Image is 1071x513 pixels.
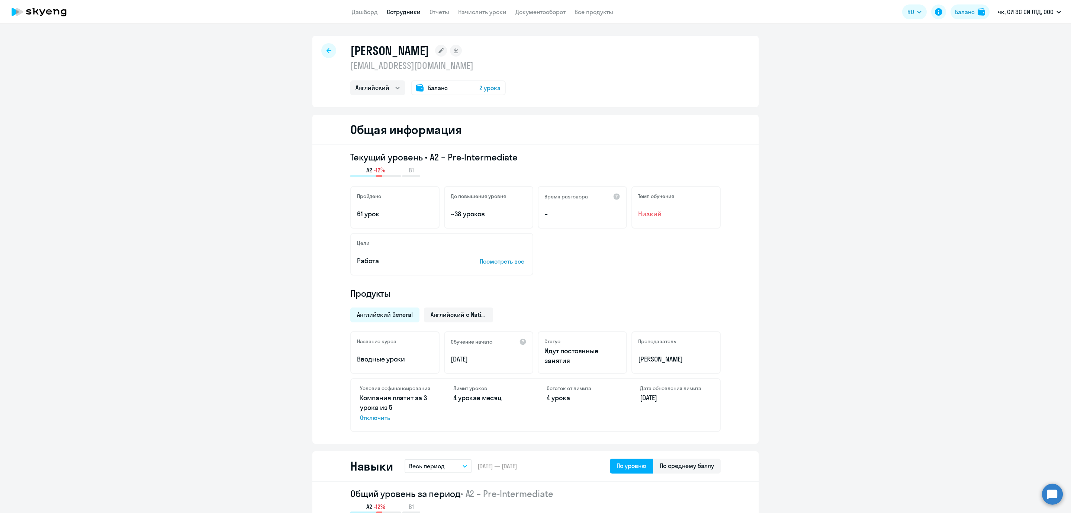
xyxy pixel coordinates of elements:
button: RU [902,4,927,19]
h4: Лимит уроков [453,385,524,392]
button: Весь период [405,459,472,473]
div: Баланс [955,7,975,16]
span: B1 [409,166,414,174]
h5: Пройдено [357,193,381,200]
h5: До повышения уровня [451,193,506,200]
h5: Преподаватель [638,338,676,345]
a: Документооборот [515,8,566,16]
a: Дашборд [352,8,378,16]
span: -12% [374,503,385,511]
p: – [544,209,620,219]
p: [PERSON_NAME] [638,354,714,364]
a: Сотрудники [387,8,421,16]
h4: Продукты [350,287,721,299]
p: Вводные уроки [357,354,433,364]
div: По уровню [617,461,646,470]
p: Компания платит за 3 урока из 5 [360,393,431,422]
h5: Время разговора [544,193,588,200]
h5: Статус [544,338,560,345]
span: Английский с Native [431,310,486,319]
p: [DATE] [640,393,711,403]
p: Посмотреть все [480,257,527,266]
span: [DATE] — [DATE] [477,462,517,470]
h5: Цели [357,240,369,246]
span: Баланс [428,83,448,92]
h5: Название курса [357,338,396,345]
h1: [PERSON_NAME] [350,43,429,58]
span: Английский General [357,310,413,319]
p: 61 урок [357,209,433,219]
span: 2 урока [479,83,501,92]
p: чк, СИ ЭС СИ ЛТД, ООО [998,7,1054,16]
h4: Условия софинансирования [360,385,431,392]
span: Отключить [360,413,431,422]
span: B1 [409,503,414,511]
button: Балансbalance [951,4,990,19]
h5: Обучение начато [451,338,492,345]
span: Низкий [638,209,714,219]
a: Все продукты [575,8,613,16]
span: • A2 – Pre-Intermediate [460,488,553,499]
p: [EMAIL_ADDRESS][DOMAIN_NAME] [350,60,506,71]
h4: Дата обновления лимита [640,385,711,392]
h2: Навыки [350,459,393,474]
div: По среднему баллу [660,461,714,470]
a: Отчеты [430,8,449,16]
span: A2 [366,166,372,174]
span: RU [907,7,914,16]
button: чк, СИ ЭС СИ ЛТД, ООО [994,3,1065,21]
span: A2 [366,503,372,511]
img: balance [978,8,985,16]
p: ~38 уроков [451,209,527,219]
p: Весь период [409,462,445,471]
h5: Темп обучения [638,193,674,200]
span: 4 урока [453,393,477,402]
p: Работа [357,256,457,266]
h3: Текущий уровень • A2 – Pre-Intermediate [350,151,721,163]
h2: Общий уровень за период [350,488,721,500]
h2: Общая информация [350,122,461,137]
p: Идут постоянные занятия [544,346,620,366]
p: [DATE] [451,354,527,364]
span: -12% [374,166,385,174]
h4: Остаток от лимита [547,385,618,392]
span: 4 урока [547,393,570,402]
a: Начислить уроки [458,8,506,16]
p: в месяц [453,393,524,403]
